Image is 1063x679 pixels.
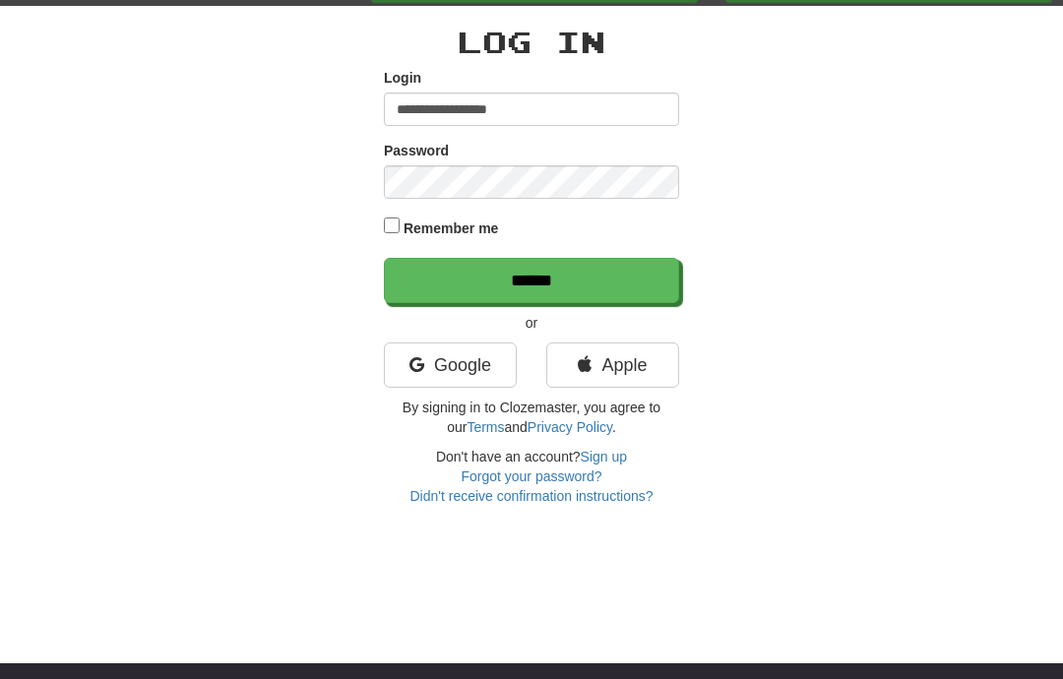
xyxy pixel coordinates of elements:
label: Login [384,68,421,88]
a: Forgot your password? [461,468,601,484]
label: Password [384,141,449,160]
p: By signing in to Clozemaster, you agree to our and . [384,398,679,437]
a: Privacy Policy [528,419,612,435]
a: Terms [467,419,504,435]
div: Don't have an account? [384,447,679,506]
a: Apple [546,342,679,388]
a: Google [384,342,517,388]
label: Remember me [404,218,499,238]
h2: Log In [384,26,679,58]
a: Sign up [581,449,627,464]
p: or [384,313,679,333]
a: Didn't receive confirmation instructions? [409,488,653,504]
